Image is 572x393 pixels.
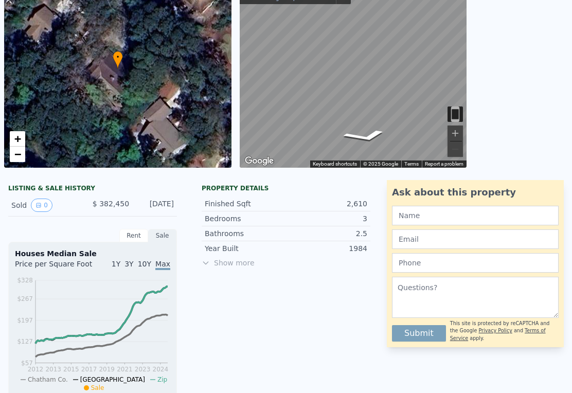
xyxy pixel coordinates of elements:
[153,366,169,373] tspan: 2024
[392,185,559,200] div: Ask about this property
[448,106,463,122] button: Toggle motion tracking
[21,360,33,367] tspan: $57
[10,131,25,147] a: Zoom in
[286,199,367,209] div: 2,610
[117,366,133,373] tspan: 2021
[155,260,170,270] span: Max
[242,154,276,168] a: Open this area in Google Maps (opens a new window)
[363,161,398,167] span: © 2025 Google
[313,160,357,168] button: Keyboard shortcuts
[113,51,123,69] div: •
[450,320,559,342] div: This site is protected by reCAPTCHA and the Google and apply.
[202,258,370,268] span: Show more
[450,328,546,341] a: Terms of Service
[205,228,286,239] div: Bathrooms
[137,199,174,212] div: [DATE]
[15,259,93,275] div: Price per Square Foot
[135,366,151,373] tspan: 2023
[119,229,148,242] div: Rent
[205,199,286,209] div: Finished Sqft
[329,126,402,146] path: Go Northwest, Waterford Ln
[286,213,367,224] div: 3
[112,260,120,268] span: 1Y
[148,229,177,242] div: Sale
[28,376,68,383] span: Chatham Co.
[8,184,177,194] div: LISTING & SALE HISTORY
[124,260,133,268] span: 3Y
[425,161,463,167] a: Report a problem
[242,154,276,168] img: Google
[80,376,145,383] span: [GEOGRAPHIC_DATA]
[157,376,167,383] span: Zip
[392,325,446,342] button: Submit
[91,384,104,391] span: Sale
[478,328,512,333] a: Privacy Policy
[45,366,61,373] tspan: 2013
[17,317,33,324] tspan: $197
[81,366,97,373] tspan: 2017
[392,253,559,273] input: Phone
[404,161,419,167] a: Terms (opens in new tab)
[392,229,559,249] input: Email
[28,366,44,373] tspan: 2012
[17,295,33,302] tspan: $267
[31,199,52,212] button: View historical data
[113,52,123,62] span: •
[14,148,21,160] span: −
[205,243,286,254] div: Year Built
[15,248,170,259] div: Houses Median Sale
[17,277,33,284] tspan: $328
[448,126,463,141] button: Zoom in
[63,366,79,373] tspan: 2015
[99,366,115,373] tspan: 2019
[10,147,25,162] a: Zoom out
[202,184,370,192] div: Property details
[93,200,129,208] span: $ 382,450
[448,141,463,157] button: Zoom out
[205,213,286,224] div: Bedrooms
[286,228,367,239] div: 2.5
[392,206,559,225] input: Name
[286,243,367,254] div: 1984
[14,132,21,145] span: +
[17,338,33,345] tspan: $127
[11,199,84,212] div: Sold
[138,260,151,268] span: 10Y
